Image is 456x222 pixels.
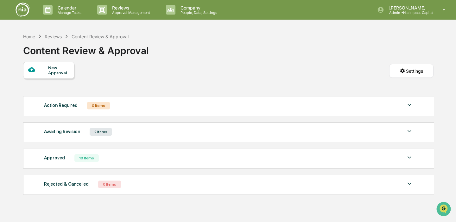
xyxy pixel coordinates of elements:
img: 8933085812038_c878075ebb4cc5468115_72.jpg [13,48,25,60]
span: • [53,86,55,91]
div: 19 Items [74,154,99,162]
div: New Approval [48,65,69,75]
img: 1746055101610-c473b297-6a78-478c-a979-82029cc54cd1 [6,48,18,60]
div: Content Review & Approval [72,34,129,39]
div: Approved [44,154,65,162]
span: Pylon [63,140,77,145]
img: caret [406,180,413,188]
div: 2 Items [90,128,112,136]
div: Past conversations [6,70,42,75]
span: Preclearance [13,112,41,119]
p: Company [175,5,220,10]
div: 🖐️ [6,113,11,118]
div: 🔎 [6,125,11,130]
a: 🗄️Attestations [43,110,81,121]
span: Data Lookup [13,124,40,131]
p: [PERSON_NAME] [384,5,434,10]
p: Admin • Nia Impact Capital [384,10,434,15]
div: Content Review & Approval [23,40,149,56]
span: [DATE] [56,86,69,91]
div: We're available if you need us! [28,55,87,60]
div: Action Required [44,101,78,109]
p: People, Data, Settings [175,10,220,15]
img: caret [406,101,413,109]
div: Rejected & Cancelled [44,180,89,188]
p: How can we help? [6,13,115,23]
img: caret [406,127,413,135]
p: Approval Management [107,10,153,15]
div: Awaiting Revision [44,127,80,136]
div: Home [23,34,35,39]
span: Attestations [52,112,79,119]
button: See all [98,69,115,77]
iframe: Open customer support [436,201,453,218]
p: Manage Tasks [53,10,85,15]
a: 🖐️Preclearance [4,110,43,121]
img: Mary Jo Willmore [6,80,16,90]
a: Powered byPylon [45,139,77,145]
p: Reviews [107,5,153,10]
div: Start new chat [28,48,104,55]
button: Settings [389,64,434,78]
div: 0 Items [87,102,110,109]
a: 🔎Data Lookup [4,122,42,133]
div: 0 Items [98,181,121,188]
img: caret [406,154,413,161]
img: logo [15,2,30,17]
p: Calendar [53,5,85,10]
div: Reviews [45,34,62,39]
div: 🗄️ [46,113,51,118]
button: Start new chat [108,50,115,58]
span: [PERSON_NAME] [20,86,51,91]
